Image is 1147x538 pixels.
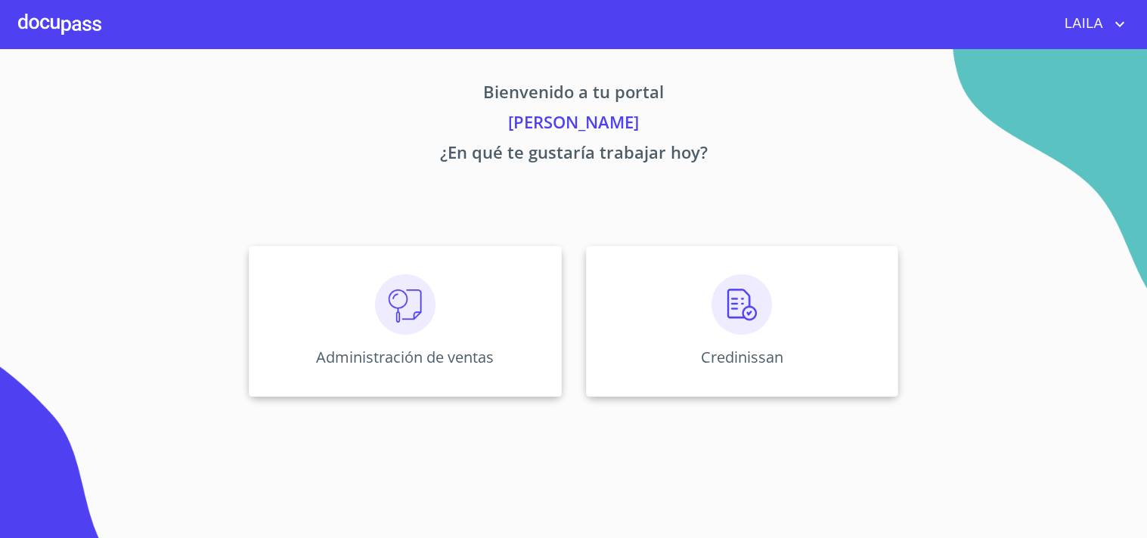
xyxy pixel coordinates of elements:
p: ¿En qué te gustaría trabajar hoy? [108,140,1040,170]
p: Bienvenido a tu portal [108,79,1040,110]
p: Credinissan [701,347,783,367]
button: account of current user [1053,12,1129,36]
span: LAILA [1053,12,1111,36]
p: Administración de ventas [316,347,494,367]
img: consulta.png [375,274,436,335]
img: verificacion.png [711,274,772,335]
p: [PERSON_NAME] [108,110,1040,140]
